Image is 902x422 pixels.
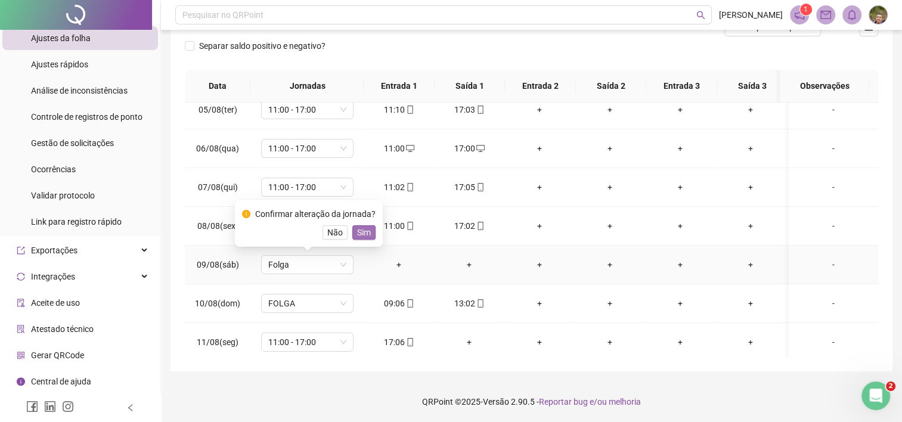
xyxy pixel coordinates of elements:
div: - [798,297,869,310]
div: - [798,258,869,271]
img: 90845 [869,6,887,24]
div: 11:00 [373,219,424,232]
span: FOLGA [268,294,346,312]
span: solution [17,325,25,333]
div: + [725,219,776,232]
span: Aceite de uso [31,298,80,308]
div: 09:06 [373,297,424,310]
div: + [725,181,776,194]
div: + [725,297,776,310]
th: Jornadas [250,70,364,103]
span: 09/08(sáb) [197,260,239,269]
span: Atestado técnico [31,324,94,334]
span: Exportações [31,246,78,255]
div: + [514,297,565,310]
span: Versão [483,397,509,407]
div: + [725,336,776,349]
div: + [514,103,565,116]
span: mobile [405,338,414,346]
span: Ajustes da folha [31,33,91,43]
th: Observações [780,70,869,103]
span: Central de ajuda [31,377,91,386]
div: - [798,219,869,232]
span: mail [820,10,831,20]
span: 11:00 - 17:00 [268,139,346,157]
th: Saída 2 [576,70,646,103]
div: + [444,336,495,349]
span: mobile [405,222,414,230]
button: Não [323,225,348,240]
div: 17:03 [444,103,495,116]
span: Folga [268,256,346,274]
div: + [725,142,776,155]
div: + [655,181,706,194]
div: + [514,181,565,194]
span: instagram [62,401,74,412]
span: 1 [804,5,808,14]
span: 08/08(sex) [197,221,238,231]
span: Ajustes rápidos [31,60,88,69]
span: mobile [405,105,414,114]
span: linkedin [44,401,56,412]
span: Separar saldo positivo e negativo? [194,39,330,52]
div: + [655,103,706,116]
span: Gerar QRCode [31,350,84,360]
span: Reportar bug e/ou melhoria [539,397,641,407]
div: + [725,103,776,116]
th: Saída 3 [717,70,788,103]
th: Entrada 3 [646,70,717,103]
span: 2 [886,381,895,391]
span: 11:00 - 17:00 [268,178,346,196]
div: + [444,258,495,271]
div: 11:00 [373,142,424,155]
span: mobile [475,105,485,114]
div: + [514,336,565,349]
div: 17:00 [444,142,495,155]
span: Análise de inconsistências [31,86,128,95]
div: 13:02 [444,297,495,310]
div: - [798,336,869,349]
span: desktop [405,144,414,153]
th: Data [185,70,250,103]
span: 11/08(seg) [197,337,238,347]
span: mobile [475,183,485,191]
th: Entrada 2 [505,70,575,103]
div: - [798,103,869,116]
span: Não [327,226,343,239]
div: + [584,103,636,116]
div: + [584,142,636,155]
span: notification [794,10,805,20]
div: 17:06 [373,336,424,349]
div: + [584,297,636,310]
div: + [655,297,706,310]
span: left [126,404,135,412]
iframe: Intercom live chat [861,381,890,410]
div: 11:10 [373,103,424,116]
span: info-circle [17,377,25,386]
span: 10/08(dom) [195,299,240,308]
div: + [584,258,636,271]
span: Link para registro rápido [31,217,122,226]
sup: 1 [800,4,812,15]
div: 17:05 [444,181,495,194]
span: Gestão de solicitações [31,138,114,148]
div: + [655,258,706,271]
span: sync [17,272,25,281]
span: search [696,11,705,20]
div: + [514,258,565,271]
div: + [584,336,636,349]
div: 11:02 [373,181,424,194]
span: mobile [405,299,414,308]
span: 11:00 - 17:00 [268,333,346,351]
span: Ocorrências [31,165,76,174]
span: 06/08(qua) [196,144,239,153]
span: Validar protocolo [31,191,95,200]
span: 05/08(ter) [199,105,237,114]
span: qrcode [17,351,25,359]
th: Entrada 1 [364,70,434,103]
span: Observações [789,79,860,92]
span: Sim [357,226,371,239]
span: 11:00 - 17:00 [268,101,346,119]
span: exclamation-circle [242,210,250,218]
div: + [584,181,636,194]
